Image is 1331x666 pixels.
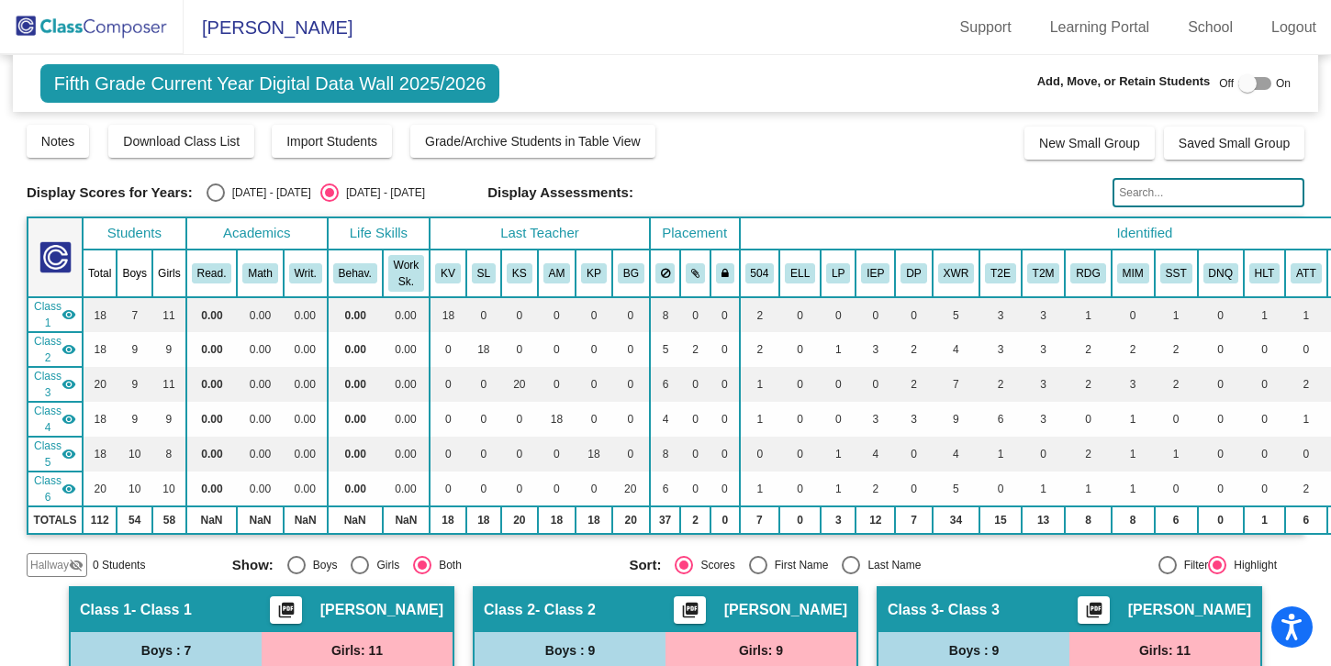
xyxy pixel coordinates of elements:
th: Kristie Simon [501,250,538,297]
td: 1 [740,402,780,437]
td: 0.00 [237,472,283,506]
td: 0.00 [284,297,328,332]
td: 0 [779,437,821,472]
span: New Small Group [1039,136,1140,150]
th: Difficult Parent [895,250,932,297]
td: 0 [501,332,538,367]
td: 58 [152,506,186,534]
td: 2 [1112,332,1155,367]
span: Class 4 [34,403,62,436]
td: 0.00 [284,402,328,437]
td: 0 [466,472,501,506]
button: T2M [1027,263,1060,283]
td: 0 [466,367,501,402]
td: Kristie Simon - Class 3 [28,367,83,402]
mat-icon: picture_as_pdf [678,601,700,627]
td: 1 [821,332,856,367]
td: 0 [779,297,821,332]
td: 0 [779,472,821,506]
th: Girls [152,250,186,297]
span: Class 5 [34,438,62,471]
th: SST Process was engaged this year [1155,250,1198,297]
td: 0 [501,402,538,437]
button: DNQ [1203,263,1238,283]
td: 0.00 [383,437,430,472]
td: 0 [710,472,740,506]
td: 0 [680,402,710,437]
td: 0 [1244,332,1285,367]
td: 0.00 [383,332,430,367]
td: 5 [933,472,980,506]
td: 2 [856,472,895,506]
td: 0.00 [186,367,238,402]
td: 1 [821,437,856,472]
td: 18 [83,332,117,367]
td: 2 [1155,332,1198,367]
td: 9 [117,367,152,402]
td: 0 [1198,332,1244,367]
th: Tier 2A Math [1022,250,1066,297]
td: 0 [895,437,932,472]
td: 0.00 [237,332,283,367]
span: On [1276,75,1291,92]
span: Grade/Archive Students in Table View [425,134,641,149]
td: 6 [650,472,681,506]
th: Boys [117,250,152,297]
span: Display Scores for Years: [27,184,193,201]
th: Kim Phillips [576,250,612,297]
td: 0 [1198,367,1244,402]
td: 0.00 [284,367,328,402]
span: Download Class List [123,134,240,149]
td: 0.00 [186,332,238,367]
td: 2 [1285,472,1326,506]
a: Support [945,13,1026,42]
span: Class 6 [34,472,62,505]
td: 2 [1065,332,1111,367]
td: 3 [856,402,895,437]
th: April McCarthy [538,250,576,297]
th: Placement [650,217,740,250]
th: Reading improvement Tier 2B [1065,250,1111,297]
td: 0 [1285,332,1326,367]
td: 1 [1155,297,1198,332]
th: Attendance Concerns [1285,250,1326,297]
th: Students [83,217,186,250]
td: 1 [1244,297,1285,332]
td: 0 [680,367,710,402]
td: Kari VanWinkle - Class 1 [28,297,83,332]
td: 3 [1022,297,1066,332]
span: Display Assessments: [487,184,633,201]
td: 0.00 [328,437,383,472]
th: Academics [186,217,328,250]
td: 2 [979,367,1022,402]
td: 0 [740,437,780,472]
button: HLT [1249,263,1280,283]
button: Writ. [289,263,322,283]
span: Class 2 [34,333,62,366]
td: 1 [1285,297,1326,332]
td: 0 [1155,402,1198,437]
mat-icon: visibility [62,307,76,322]
td: 0 [1022,437,1066,472]
td: 3 [1022,367,1066,402]
button: IEP [861,263,889,283]
td: 2 [895,332,932,367]
td: 2 [740,332,780,367]
button: 504 [745,263,775,283]
td: 1 [979,437,1022,472]
td: 2 [1065,437,1111,472]
td: 0 [538,437,576,472]
button: RDG [1070,263,1105,283]
button: KV [435,263,461,283]
td: 0 [430,437,466,472]
td: 0 [1112,297,1155,332]
button: Read. [192,263,232,283]
span: Import Students [286,134,377,149]
button: Print Students Details [270,596,302,624]
span: Class 3 [34,368,62,401]
td: 0 [1244,367,1285,402]
td: 0 [979,472,1022,506]
th: Brooklyn Grafrath [612,250,650,297]
td: 2 [1155,367,1198,402]
td: 1 [1065,472,1111,506]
